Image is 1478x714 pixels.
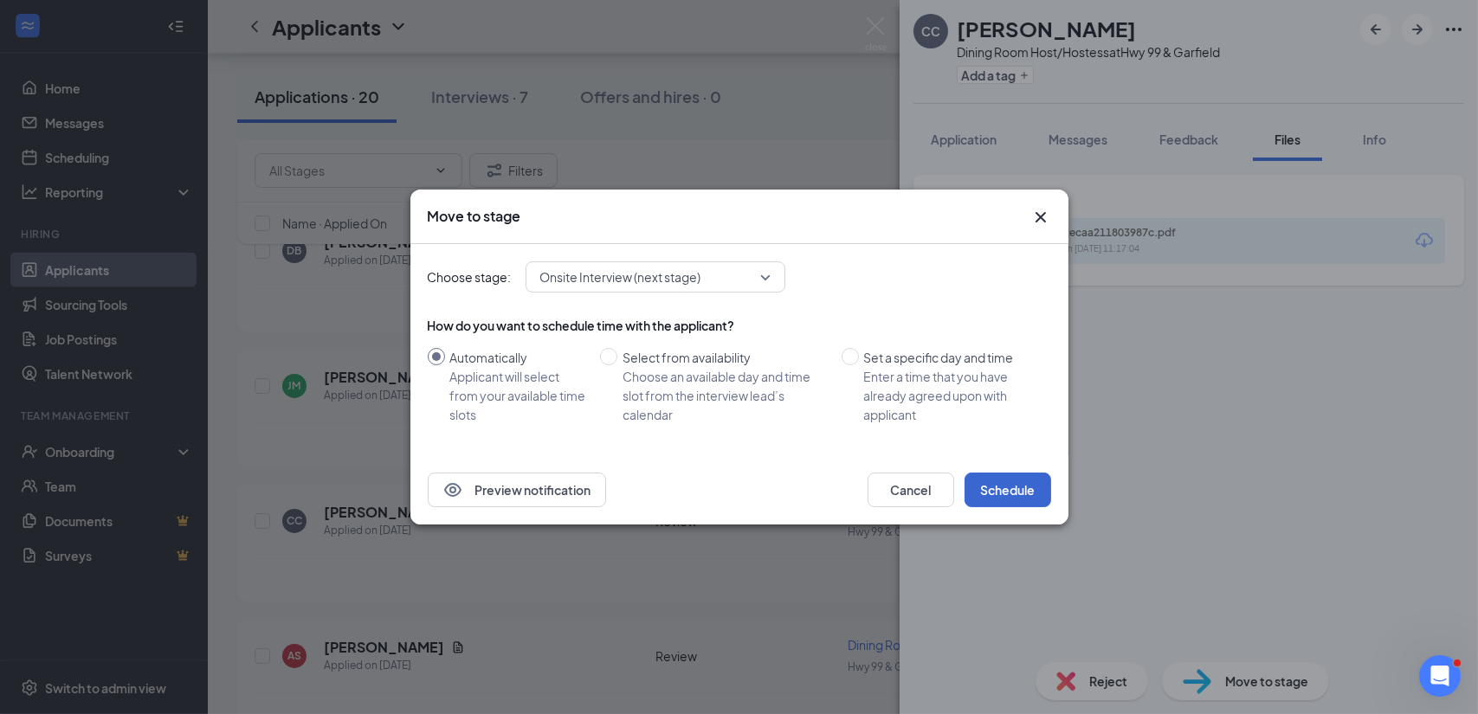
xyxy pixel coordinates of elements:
button: Close [1030,207,1051,228]
button: EyePreview notification [428,473,606,507]
svg: Cross [1030,207,1051,228]
div: Applicant will select from your available time slots [450,367,586,424]
button: Schedule [965,473,1051,507]
div: Set a specific day and time [864,348,1037,367]
div: Enter a time that you have already agreed upon with applicant [864,367,1037,424]
span: Choose stage: [428,267,512,286]
div: How do you want to schedule time with the applicant? [428,317,1051,334]
div: Select from availability [623,348,828,367]
svg: Eye [442,479,463,500]
h3: Move to stage [428,207,521,226]
div: Choose an available day and time slot from the interview lead’s calendar [623,367,828,424]
iframe: Intercom live chat [1419,655,1461,697]
div: Automatically [450,348,586,367]
button: Cancel [868,473,954,507]
span: Onsite Interview (next stage) [540,264,701,290]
